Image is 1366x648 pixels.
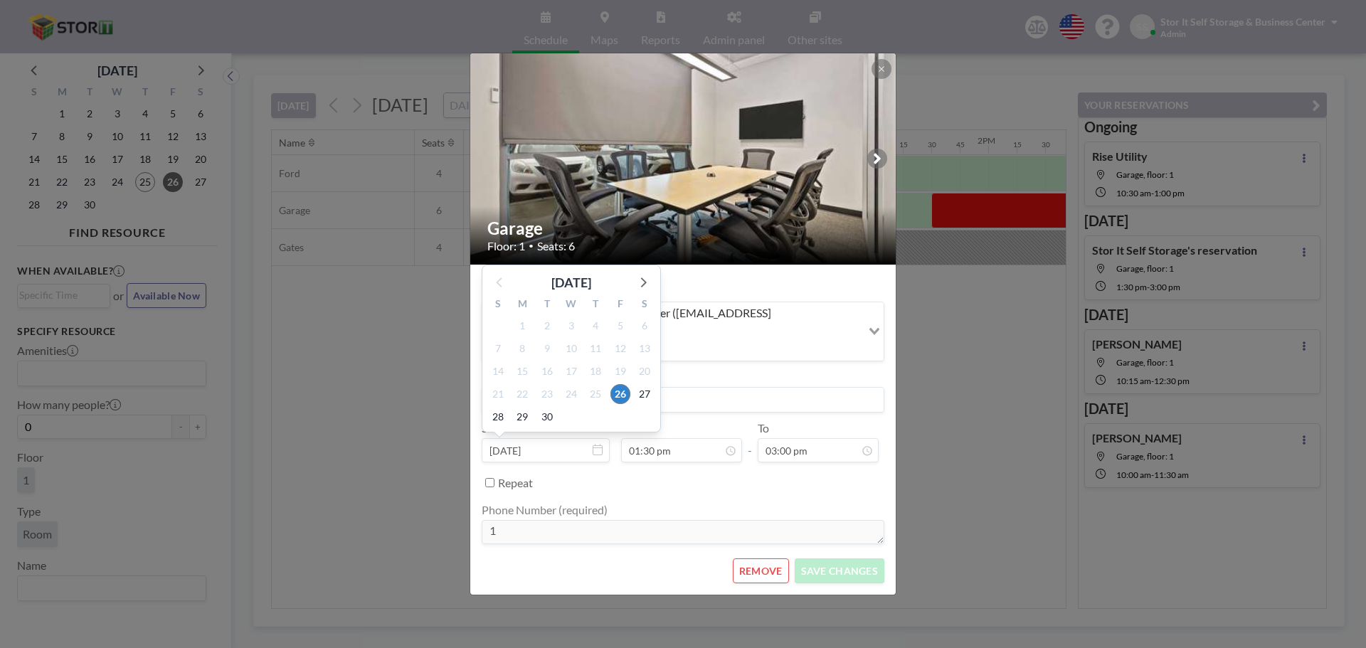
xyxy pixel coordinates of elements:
[482,302,884,361] div: Search for option
[470,16,897,301] img: 537.jpg
[487,239,525,253] span: Floor: 1
[485,305,859,337] span: Stor It Self Storage & Business Center ([EMAIL_ADDRESS][DOMAIN_NAME])
[482,503,608,517] label: Phone Number (required)
[482,388,884,412] input: (No title)
[498,476,533,490] label: Repeat
[795,558,884,583] button: SAVE CHANGES
[748,426,752,457] span: -
[529,240,534,251] span: •
[484,339,860,358] input: Search for option
[487,218,880,239] h2: Garage
[733,558,789,583] button: REMOVE
[758,421,769,435] label: To
[537,239,575,253] span: Seats: 6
